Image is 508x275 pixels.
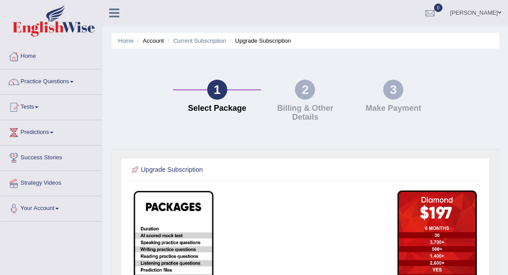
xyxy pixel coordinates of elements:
[177,104,257,113] h4: Select Package
[0,146,102,168] a: Success Stories
[0,171,102,193] a: Strategy Videos
[173,37,226,44] a: Current Subscription
[0,120,102,142] a: Predictions
[354,104,433,113] h4: Make Payment
[135,36,164,45] li: Account
[0,95,102,117] a: Tests
[0,196,102,218] a: Your Account
[0,69,102,92] a: Practice Questions
[228,36,291,45] li: Upgrade Subscription
[130,164,348,176] h2: Upgrade Subscription
[207,80,227,100] div: 1
[434,4,443,12] span: 0
[295,80,315,100] div: 2
[266,104,345,122] h4: Billing & Other Details
[383,80,403,100] div: 3
[118,37,134,44] a: Home
[0,44,102,66] a: Home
